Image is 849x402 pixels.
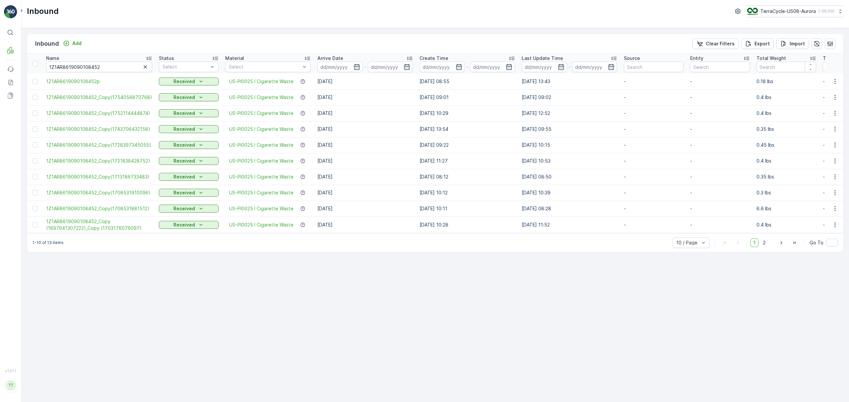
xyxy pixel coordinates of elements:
[72,40,82,47] p: Add
[229,142,294,148] a: US-PI0025 I Cigarette Waste
[706,40,735,47] p: Clear Filters
[163,64,208,70] p: Select
[790,40,805,47] p: Import
[229,110,294,117] span: US-PI0025 I Cigarette Waste
[522,55,563,62] p: Last Update Time
[690,205,750,212] p: -
[690,110,750,117] p: -
[229,158,294,164] span: US-PI0025 I Cigarette Waste
[229,189,294,196] span: US-PI0025 I Cigarette Waste
[159,109,219,117] button: Received
[760,8,816,15] p: TerraCycle-US08-Aurora
[314,169,416,185] td: [DATE]
[416,185,518,201] td: [DATE] 10:12
[46,126,152,132] a: 1Z1AR8619090108452_Copy(1743706432158)
[46,142,152,148] span: 1Z1AR8619090108452_Copy(1728397345055)
[518,89,620,105] td: [DATE] 09:02
[46,55,59,62] p: Name
[225,55,244,62] p: Material
[159,173,219,181] button: Received
[624,142,684,148] p: -
[572,62,618,72] input: dd/mm/yyyy
[416,74,518,89] td: [DATE] 08:55
[818,9,834,14] p: ( -05:00 )
[756,205,816,212] p: 6.6 lbs
[416,217,518,233] td: [DATE] 10:28
[518,169,620,185] td: [DATE] 08:50
[173,174,195,180] p: Received
[754,40,770,47] p: Export
[35,39,59,48] p: Inbound
[624,189,684,196] p: -
[756,62,816,72] input: Search
[624,174,684,180] p: -
[690,126,750,132] p: -
[159,157,219,165] button: Received
[522,62,567,72] input: dd/mm/yyyy
[173,126,195,132] p: Received
[33,190,38,195] div: Toggle Row Selected
[173,189,195,196] p: Received
[690,55,703,62] p: Entity
[747,8,758,15] img: image_ci7OI47.png
[416,201,518,217] td: [DATE] 10:11
[159,189,219,197] button: Received
[690,222,750,228] p: -
[692,38,739,49] button: Clear Filters
[810,239,823,246] span: Go To
[518,74,620,89] td: [DATE] 13:43
[159,221,219,229] button: Received
[33,111,38,116] div: Toggle Row Selected
[229,78,294,85] a: US-PI0025 I Cigarette Waste
[46,78,152,85] span: 1Z1AR8619090108452p
[46,189,152,196] span: 1Z1AR8619090108452_Copy(1708531910096)
[33,126,38,132] div: Toggle Row Selected
[46,158,152,164] a: 1Z1AR8619090108452_Copy(1721838428752)
[416,121,518,137] td: [DATE] 13:54
[624,205,684,212] p: -
[33,158,38,164] div: Toggle Row Selected
[624,126,684,132] p: -
[756,158,816,164] p: 0.4 lbs
[229,205,294,212] span: US-PI0025 I Cigarette Waste
[33,95,38,100] div: Toggle Row Selected
[751,238,758,247] span: 1
[46,174,152,180] a: 1Z1AR8619090108452_Copy(1713186733483)
[159,125,219,133] button: Received
[27,6,59,17] p: Inbound
[624,222,684,228] p: -
[518,121,620,137] td: [DATE] 09:55
[756,174,816,180] p: 0.35 lbs
[690,94,750,101] p: -
[624,62,684,72] input: Search
[747,5,844,17] button: TerraCycle-US08-Aurora(-05:00)
[46,94,152,101] a: 1Z1AR8619090108452_Copy(1754056870768)
[46,62,152,72] input: Search
[33,240,64,245] p: 1-10 of 13 items
[624,55,640,62] p: Source
[46,205,152,212] a: 1Z1AR8619090108452_Copy(1708531881512)
[159,93,219,101] button: Received
[173,110,195,117] p: Received
[4,369,17,373] span: v 1.51.1
[518,185,620,201] td: [DATE] 10:39
[4,374,17,397] button: TT
[756,126,816,132] p: 0.35 lbs
[624,110,684,117] p: -
[317,62,363,72] input: dd/mm/yyyy
[60,39,84,47] button: Add
[518,137,620,153] td: [DATE] 10:15
[229,94,294,101] a: US-PI0025 I Cigarette Waste
[760,238,769,247] span: 2
[317,55,343,62] p: Arrive Date
[46,110,152,117] a: 1Z1AR8619090108452_Copy(1752114444874)
[229,222,294,228] a: US-PI0025 I Cigarette Waste
[741,38,774,49] button: Export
